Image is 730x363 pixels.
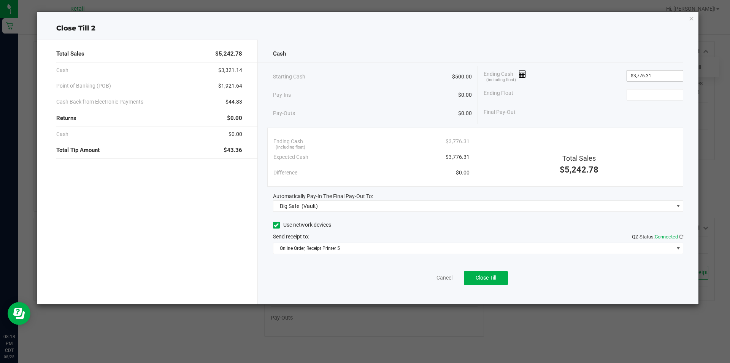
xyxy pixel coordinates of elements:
span: $5,242.78 [215,50,242,58]
span: Send receipt to: [273,233,309,240]
span: $3,776.31 [446,138,470,146]
span: Total Sales [562,154,596,162]
span: Automatically Pay-In The Final Pay-Out To: [273,193,373,199]
span: Big Safe [280,203,299,209]
span: Close Till [476,275,496,281]
a: Cancel [436,274,452,282]
span: (including float) [486,77,516,83]
span: Cash [273,50,286,58]
span: $0.00 [229,130,242,138]
span: $3,776.31 [446,153,470,161]
span: Ending Float [484,89,513,101]
span: $0.00 [458,91,472,99]
span: Connected [655,234,678,240]
span: Ending Cash [273,138,303,146]
span: $0.00 [456,169,470,177]
span: $43.36 [224,146,242,155]
div: Close Till 2 [37,23,699,34]
span: (Vault) [302,203,318,209]
span: $0.00 [227,114,242,123]
span: Pay-Outs [273,109,295,117]
span: $0.00 [458,109,472,117]
span: Cash [56,130,68,138]
span: Total Tip Amount [56,146,100,155]
span: -$44.83 [224,98,242,106]
span: $5,242.78 [560,165,598,174]
div: Returns [56,110,242,126]
span: Difference [273,169,297,177]
span: Starting Cash [273,73,305,81]
span: Cash Back from Electronic Payments [56,98,143,106]
span: Pay-Ins [273,91,291,99]
span: $1,921.64 [218,82,242,90]
span: QZ Status: [632,234,683,240]
label: Use network devices [273,221,331,229]
span: (including float) [276,144,305,151]
span: $500.00 [452,73,472,81]
span: Total Sales [56,50,84,58]
span: Final Pay-Out [484,108,516,116]
button: Close Till [464,271,508,285]
span: $3,321.14 [218,66,242,74]
span: Point of Banking (POB) [56,82,111,90]
span: Expected Cash [273,153,308,161]
span: Ending Cash [484,70,526,82]
iframe: Resource center [8,302,30,325]
span: Online Order, Receipt Printer 5 [273,243,674,254]
span: Cash [56,66,68,74]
